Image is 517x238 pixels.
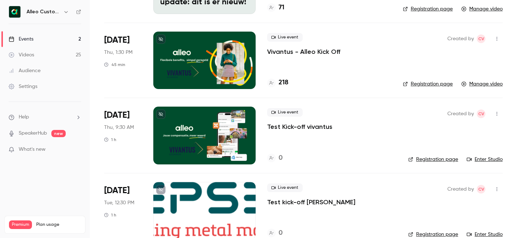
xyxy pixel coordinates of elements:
[9,83,37,90] div: Settings
[267,153,283,163] a: 0
[267,33,303,42] span: Live event
[267,183,303,192] span: Live event
[267,108,303,117] span: Live event
[461,5,503,13] a: Manage video
[267,122,332,131] a: Test Kick-off vivantus
[408,231,458,238] a: Registration page
[267,198,355,206] a: Test kick-off [PERSON_NAME]
[447,185,474,193] span: Created by
[104,32,142,89] div: Jun 5 Thu, 1:30 PM (Europe/Amsterdam)
[467,231,503,238] a: Enter Studio
[104,109,130,121] span: [DATE]
[104,212,116,218] div: 1 h
[408,156,458,163] a: Registration page
[9,36,33,43] div: Events
[279,78,288,88] h4: 218
[104,34,130,46] span: [DATE]
[104,107,142,164] div: May 22 Thu, 9:30 AM (Europe/Amsterdam)
[267,228,283,238] a: 0
[9,6,20,18] img: Alleo Customer Success
[267,3,284,13] a: 71
[447,34,474,43] span: Created by
[104,49,132,56] span: Thu, 1:30 PM
[477,185,485,193] span: Calle van Ekris
[477,109,485,118] span: Calle van Ekris
[9,113,81,121] li: help-dropdown-opener
[461,80,503,88] a: Manage video
[279,3,284,13] h4: 71
[9,67,41,74] div: Audience
[51,130,66,137] span: new
[19,146,46,153] span: What's new
[104,199,134,206] span: Tue, 12:30 PM
[9,51,34,59] div: Videos
[104,185,130,196] span: [DATE]
[19,130,47,137] a: SpeakerHub
[104,137,116,143] div: 1 h
[19,113,29,121] span: Help
[447,109,474,118] span: Created by
[104,124,134,131] span: Thu, 9:30 AM
[279,228,283,238] h4: 0
[279,153,283,163] h4: 0
[267,78,288,88] a: 218
[104,62,125,67] div: 45 min
[467,156,503,163] a: Enter Studio
[73,146,81,153] iframe: Noticeable Trigger
[36,222,81,228] span: Plan usage
[478,34,484,43] span: Cv
[477,34,485,43] span: Calle van Ekris
[267,47,340,56] a: Vivantus - Alleo Kick Off
[478,109,484,118] span: Cv
[9,220,32,229] span: Premium
[403,80,453,88] a: Registration page
[27,8,60,15] h6: Alleo Customer Success
[403,5,453,13] a: Registration page
[478,185,484,193] span: Cv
